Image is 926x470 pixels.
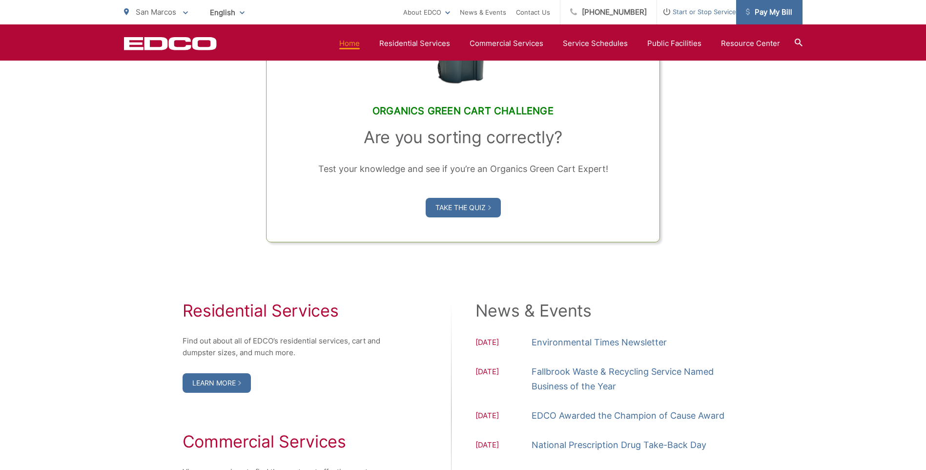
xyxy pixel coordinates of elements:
a: Service Schedules [563,38,628,49]
p: Test your knowledge and see if you’re an Organics Green Cart Expert! [291,162,635,176]
a: National Prescription Drug Take-Back Day [532,438,706,452]
a: Public Facilities [647,38,701,49]
a: Take the Quiz [426,198,501,217]
a: EDCD logo. Return to the homepage. [124,37,217,50]
span: English [203,4,252,21]
a: Fallbrook Waste & Recycling Service Named Business of the Year [532,364,744,394]
a: Environmental Times Newsletter [532,335,667,350]
a: Residential Services [379,38,450,49]
span: [DATE] [475,366,532,394]
h2: Commercial Services [183,432,392,451]
a: About EDCO [403,6,450,18]
span: [DATE] [475,337,532,350]
a: Contact Us [516,6,550,18]
p: Find out about all of EDCO’s residential services, cart and dumpster sizes, and much more. [183,335,392,359]
span: San Marcos [136,7,176,17]
a: News & Events [460,6,506,18]
h2: News & Events [475,301,744,320]
h2: Residential Services [183,301,392,320]
span: [DATE] [475,439,532,452]
a: Resource Center [721,38,780,49]
h2: Organics Green Cart Challenge [291,105,635,117]
a: Learn More [183,373,251,393]
a: EDCO Awarded the Champion of Cause Award [532,408,724,423]
span: Pay My Bill [746,6,792,18]
a: Home [339,38,360,49]
h3: Are you sorting correctly? [291,128,635,147]
a: Commercial Services [470,38,543,49]
span: [DATE] [475,410,532,423]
